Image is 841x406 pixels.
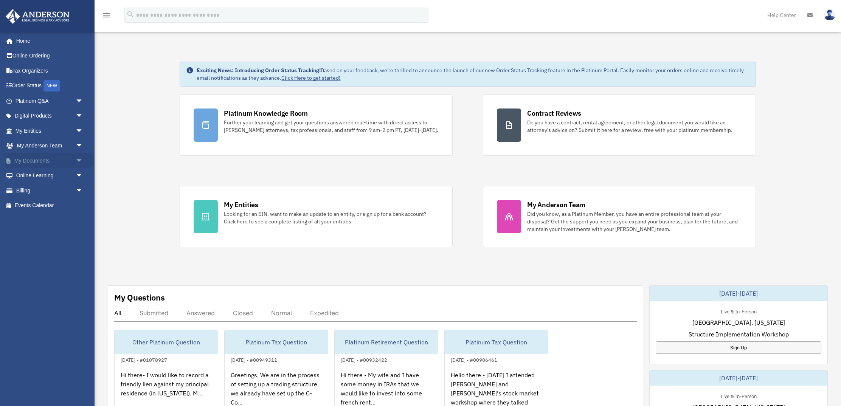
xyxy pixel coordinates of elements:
a: Online Learningarrow_drop_down [5,168,95,183]
div: My Entities [224,200,258,209]
a: My Entities Looking for an EIN, want to make an update to an entity, or sign up for a bank accoun... [180,186,453,247]
div: All [114,309,121,317]
span: Structure Implementation Workshop [689,330,789,339]
div: [DATE]-[DATE] [650,370,827,386]
a: Home [5,33,91,48]
span: arrow_drop_down [76,138,91,154]
span: [GEOGRAPHIC_DATA], [US_STATE] [692,318,785,327]
div: Platinum Retirement Question [335,330,438,354]
div: Platinum Tax Question [225,330,328,354]
div: My Anderson Team [527,200,585,209]
a: Contract Reviews Do you have a contract, rental agreement, or other legal document you would like... [483,95,756,156]
span: arrow_drop_down [76,168,91,184]
a: Order StatusNEW [5,78,95,94]
a: menu [102,13,111,20]
div: My Questions [114,292,165,303]
a: Sign Up [656,341,821,354]
a: Tax Organizers [5,63,95,78]
span: arrow_drop_down [76,123,91,139]
div: Do you have a contract, rental agreement, or other legal document you would like an attorney's ad... [527,119,742,134]
div: Normal [271,309,292,317]
a: My Entitiesarrow_drop_down [5,123,95,138]
a: My Documentsarrow_drop_down [5,153,95,168]
img: User Pic [824,9,835,20]
div: [DATE] - #01078927 [115,355,173,363]
a: My Anderson Team Did you know, as a Platinum Member, you have an entire professional team at your... [483,186,756,247]
a: Digital Productsarrow_drop_down [5,108,95,124]
span: arrow_drop_down [76,108,91,124]
div: Platinum Tax Question [445,330,548,354]
div: Did you know, as a Platinum Member, you have an entire professional team at your disposal? Get th... [527,210,742,233]
img: Anderson Advisors Platinum Portal [3,9,72,24]
div: Expedited [310,309,339,317]
div: NEW [43,80,60,91]
div: [DATE] - #00906461 [445,355,503,363]
div: Looking for an EIN, want to make an update to an entity, or sign up for a bank account? Click her... [224,210,439,225]
a: Events Calendar [5,198,95,213]
i: search [126,10,135,19]
div: Based on your feedback, we're thrilled to announce the launch of our new Order Status Tracking fe... [197,67,749,82]
a: Platinum Q&Aarrow_drop_down [5,93,95,108]
div: Other Platinum Question [115,330,218,354]
div: Contract Reviews [527,108,581,118]
div: Answered [186,309,215,317]
a: Billingarrow_drop_down [5,183,95,198]
a: Platinum Knowledge Room Further your learning and get your questions answered real-time with dire... [180,95,453,156]
span: arrow_drop_down [76,153,91,169]
div: Live & In-Person [715,392,763,400]
strong: Exciting News: Introducing Order Status Tracking! [197,67,321,74]
div: [DATE]-[DATE] [650,286,827,301]
div: [DATE] - #00932422 [335,355,393,363]
div: Closed [233,309,253,317]
div: Platinum Knowledge Room [224,108,308,118]
a: My Anderson Teamarrow_drop_down [5,138,95,153]
div: Further your learning and get your questions answered real-time with direct access to [PERSON_NAM... [224,119,439,134]
i: menu [102,11,111,20]
div: [DATE] - #00949311 [225,355,283,363]
div: Live & In-Person [715,307,763,315]
a: Online Ordering [5,48,95,64]
div: Submitted [140,309,168,317]
span: arrow_drop_down [76,93,91,109]
a: Click Here to get started! [281,74,340,81]
span: arrow_drop_down [76,183,91,198]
